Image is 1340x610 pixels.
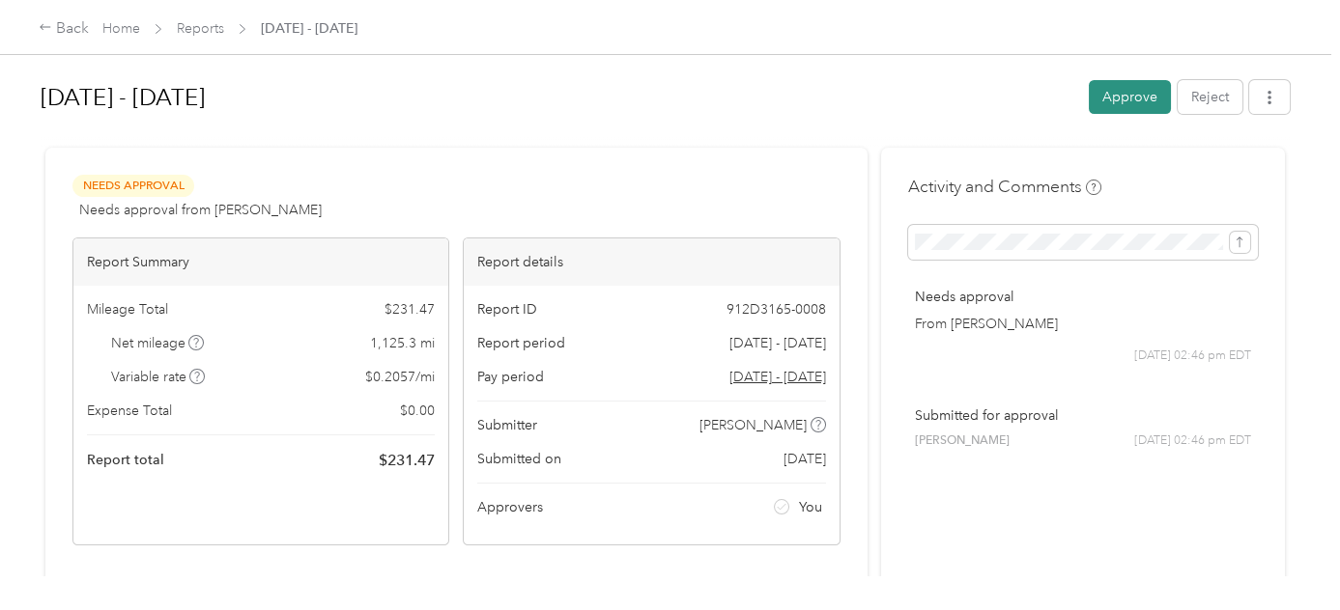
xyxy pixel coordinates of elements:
span: $ 231.47 [385,299,435,319]
span: Net mileage [111,333,205,353]
span: Report total [87,450,164,470]
span: Go to pay period [729,367,826,387]
h1: Aug 1 - 31, 2025 [41,74,1075,121]
span: $ 231.47 [379,449,435,472]
span: $ 0.2057 / mi [365,367,435,387]
span: Needs approval from [PERSON_NAME] [79,200,322,220]
span: Submitter [477,415,537,435]
span: Pay period [477,367,544,387]
span: Report ID [477,299,537,319]
span: $ 0.00 [400,401,435,421]
span: [PERSON_NAME] [915,432,1010,450]
span: [DATE] - [DATE] [261,18,357,39]
span: [DATE] 02:46 pm EDT [1134,347,1251,365]
span: Report period [477,333,565,353]
div: Report details [464,238,839,286]
span: 1,125.3 mi [370,333,435,353]
span: Variable rate [111,367,206,387]
button: Approve [1089,80,1171,114]
div: Back [39,17,89,41]
span: Approvers [477,497,543,517]
span: [DATE] [784,449,826,469]
p: From [PERSON_NAME] [915,314,1251,334]
span: [DATE] - [DATE] [729,333,826,353]
span: [PERSON_NAME] [699,415,807,435]
p: Submitted for approval [915,405,1251,426]
div: Report Summary [73,238,448,286]
span: Submitted on [477,449,561,469]
a: Reports [177,20,224,37]
iframe: Everlance-gr Chat Button Frame [1232,502,1340,610]
span: Expense Total [87,401,172,421]
span: Mileage Total [87,299,168,319]
p: Needs approval [915,287,1251,307]
button: Reject [1178,80,1242,114]
span: 912D3165-0008 [727,299,826,319]
span: Needs Approval [72,175,194,197]
h4: Activity and Comments [908,175,1101,199]
span: [DATE] 02:46 pm EDT [1134,432,1251,450]
span: You [799,497,822,517]
a: Home [102,20,140,37]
